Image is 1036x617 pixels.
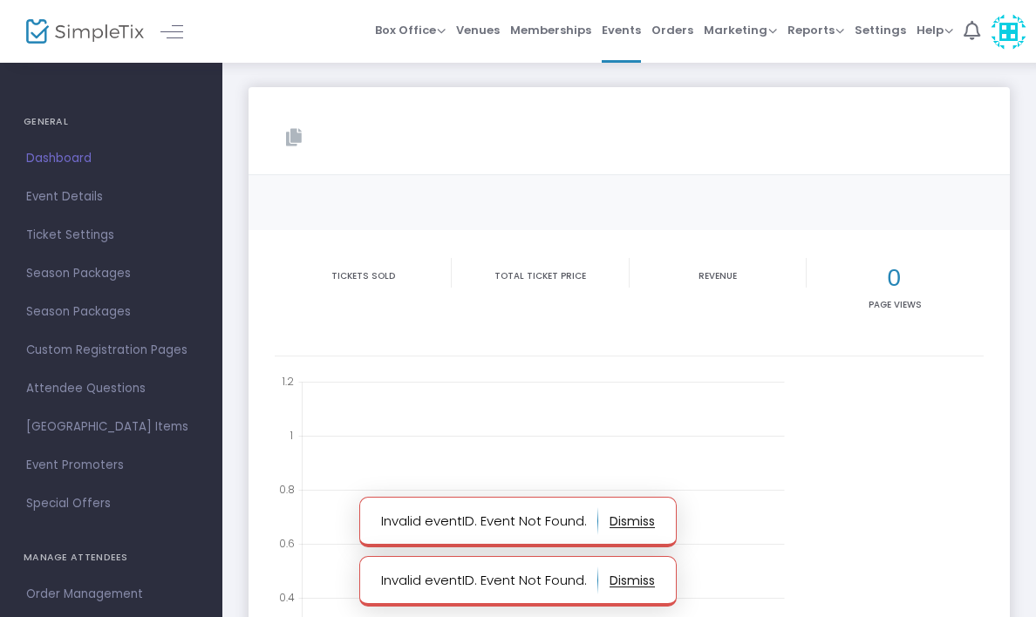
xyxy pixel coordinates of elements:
[610,507,655,535] button: dismiss
[810,263,980,293] h2: 0
[26,416,196,438] span: [GEOGRAPHIC_DATA] Items
[455,269,624,282] p: Total Ticket Price
[855,8,906,52] span: Settings
[26,186,196,208] span: Event Details
[704,22,777,38] span: Marketing
[26,262,196,285] span: Season Packages
[26,492,196,515] span: Special Offers
[26,583,196,606] span: Order Management
[381,566,598,594] p: Invalid eventID. Event Not Found.
[456,8,500,52] span: Venues
[24,540,199,575] h4: MANAGE ATTENDEES
[610,566,655,594] button: dismiss
[26,377,196,400] span: Attendee Questions
[26,301,196,323] span: Season Packages
[26,454,196,477] span: Event Promoters
[917,22,953,38] span: Help
[651,8,693,52] span: Orders
[278,269,447,282] p: Tickets sold
[24,105,199,139] h4: GENERAL
[375,22,446,38] span: Box Office
[26,147,196,170] span: Dashboard
[381,507,598,535] p: Invalid eventID. Event Not Found.
[510,8,591,52] span: Memberships
[633,269,802,282] p: Revenue
[26,224,196,247] span: Ticket Settings
[787,22,844,38] span: Reports
[26,339,196,362] span: Custom Registration Pages
[810,298,980,311] p: Page Views
[602,8,641,52] span: Events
